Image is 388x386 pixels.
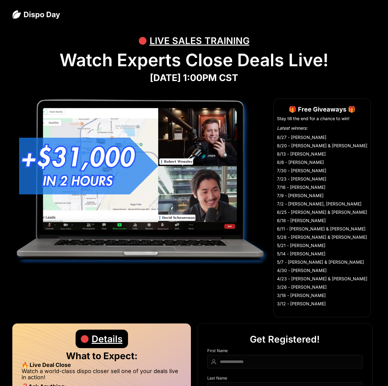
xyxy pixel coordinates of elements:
div: Last Name [207,376,362,382]
strong: [DATE] 1:00PM CST [150,72,238,83]
div: First Name [207,348,362,355]
strong: 🎁 Free Giveaways 🎁 [289,106,356,113]
div: Get Registered! [250,330,320,348]
strong: 🔥 Live Deal Close [22,362,71,368]
em: Latest winners: [277,125,308,131]
li: Watch a world-class dispo closer sell one of your deals live in action! [22,368,182,384]
li: Stay till the end for a chance to win! [277,116,367,122]
strong: What to Expect: [66,350,138,361]
h1: Watch Experts Close Deals Live! [12,50,376,71]
div: Details [92,330,122,348]
div: LIVE SALES TRAINING [150,31,250,50]
li: 8/27 - [PERSON_NAME] 8/20 - [PERSON_NAME] & [PERSON_NAME] 8/13 - [PERSON_NAME] 8/6 - [PERSON_NAME... [277,133,367,308]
